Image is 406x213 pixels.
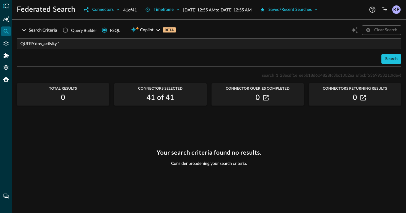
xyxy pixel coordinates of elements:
[183,7,252,13] p: [DATE] 12:55 AM to [DATE] 12:55 AM
[381,54,401,64] button: Search
[146,93,174,103] h2: 41 of 41
[29,26,57,34] div: Search Criteria
[212,86,304,91] span: Connector Queries Completed
[2,51,11,60] div: Addons
[1,75,11,84] div: Query Agent
[17,25,61,35] button: Search Criteria
[262,73,392,78] span: search_1_28ecdf1e_eebb18d604828fc3bc1002ea_6fbcbf5369953210
[92,6,113,14] div: Connectors
[110,27,120,33] div: FSQL
[1,63,11,72] div: Settings
[257,5,322,14] button: Saved/Recent Searches
[127,25,179,35] button: CopilotBETA
[1,14,11,24] div: Summary Insights
[142,5,183,14] button: Timeframe
[114,86,206,91] span: Connectors Selected
[20,38,401,49] input: FSQL
[171,161,247,166] span: Consider broadening your search criteria.
[71,27,97,33] span: Query Builder
[1,26,11,36] div: Federated Search
[385,55,398,63] div: Search
[1,39,11,48] div: Connectors
[392,73,401,78] span: (dev)
[392,5,401,14] div: KP
[353,93,357,103] h2: 0
[255,93,260,103] h2: 0
[163,27,176,32] p: BETA
[80,5,123,14] button: Connectors
[17,86,109,91] span: Total Results
[157,149,262,156] h3: Your search criteria found no results.
[123,7,137,13] p: 41 of 41
[269,6,312,14] div: Saved/Recent Searches
[380,5,389,14] button: Logout
[154,6,174,14] div: Timeframe
[17,5,75,14] h1: Federated Search
[1,191,11,201] div: Chat
[309,86,401,91] span: Connectors Returning Results
[368,5,377,14] button: Help
[140,26,154,34] span: Copilot
[61,93,65,103] h2: 0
